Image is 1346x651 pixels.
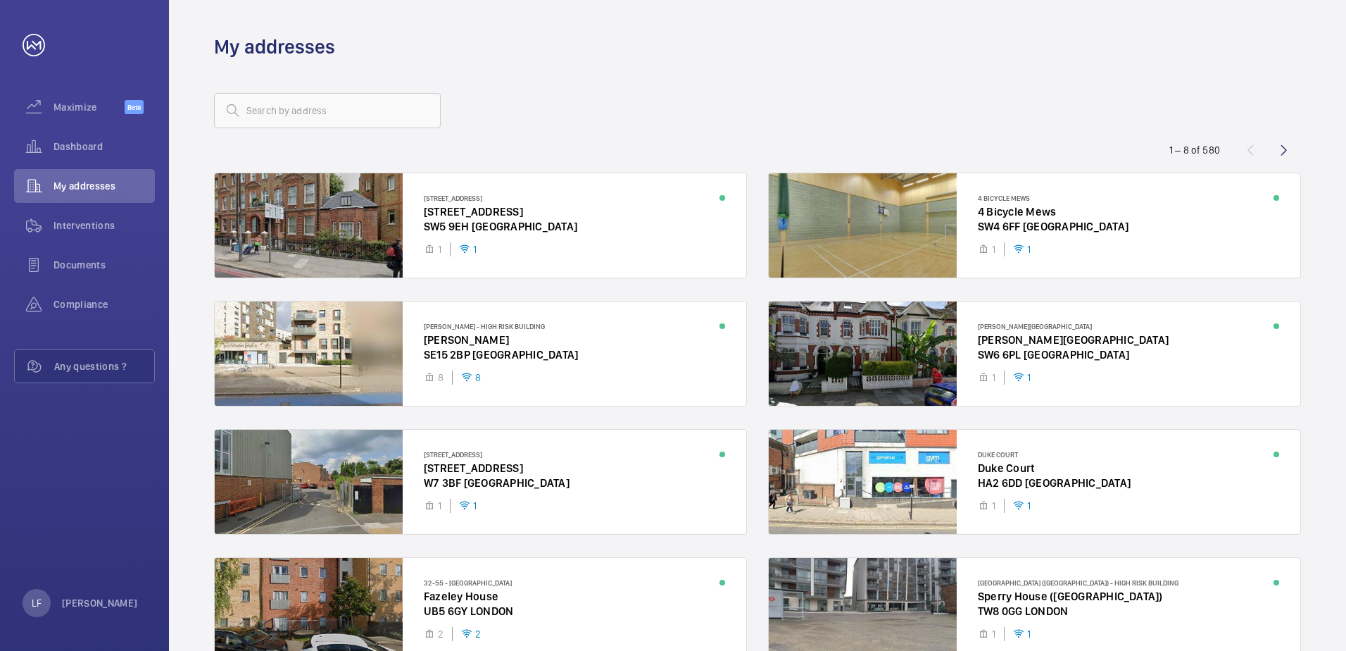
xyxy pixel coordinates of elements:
p: LF [32,596,42,610]
span: Compliance [54,297,155,311]
span: Documents [54,258,155,272]
span: Beta [125,100,144,114]
h1: My addresses [214,34,335,60]
span: My addresses [54,179,155,193]
input: Search by address [214,93,441,128]
p: [PERSON_NAME] [62,596,138,610]
span: Interventions [54,218,155,232]
span: Any questions ? [54,359,154,373]
div: 1 – 8 of 580 [1169,143,1220,157]
span: Dashboard [54,139,155,154]
span: Maximize [54,100,125,114]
